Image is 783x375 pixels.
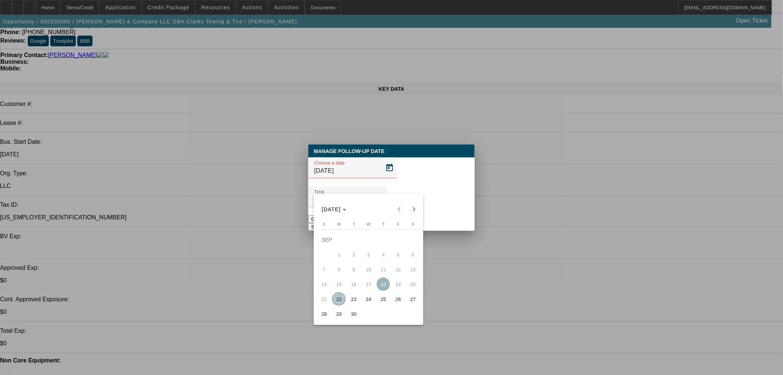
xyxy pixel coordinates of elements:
span: 30 [347,307,360,321]
span: 24 [362,292,375,306]
span: 28 [317,307,331,321]
span: 18 [377,278,390,291]
button: September 20, 2025 [406,277,420,292]
button: September 28, 2025 [317,306,332,321]
span: 11 [377,263,390,276]
span: S [412,222,414,226]
span: 16 [347,278,360,291]
span: 21 [317,292,331,306]
button: September 23, 2025 [346,292,361,306]
button: September 3, 2025 [361,247,376,262]
span: 25 [377,292,390,306]
span: S [323,222,326,226]
button: September 2, 2025 [346,247,361,262]
span: 22 [332,292,346,306]
span: F [397,222,400,226]
button: September 29, 2025 [332,306,346,321]
span: M [337,222,341,226]
span: 5 [391,248,405,261]
button: September 22, 2025 [332,292,346,306]
span: 10 [362,263,375,276]
button: September 8, 2025 [332,262,346,277]
span: 23 [347,292,360,306]
button: September 24, 2025 [361,292,376,306]
span: T [353,222,355,226]
span: 2 [347,248,360,261]
span: 6 [406,248,420,261]
span: 27 [406,292,420,306]
span: 15 [332,278,346,291]
span: T [382,222,385,226]
span: 3 [362,248,375,261]
span: 8 [332,263,346,276]
button: September 11, 2025 [376,262,391,277]
td: SEP [317,232,420,247]
button: September 26, 2025 [391,292,406,306]
button: September 25, 2025 [376,292,391,306]
button: September 6, 2025 [406,247,420,262]
span: 17 [362,278,375,291]
span: 14 [317,278,331,291]
button: September 1, 2025 [332,247,346,262]
button: Choose month and year [319,203,350,216]
button: September 7, 2025 [317,262,332,277]
span: 19 [391,278,405,291]
button: September 30, 2025 [346,306,361,321]
span: 13 [406,263,420,276]
button: September 15, 2025 [332,277,346,292]
button: September 14, 2025 [317,277,332,292]
button: September 4, 2025 [376,247,391,262]
span: [DATE] [322,206,341,212]
span: 29 [332,307,346,321]
button: September 19, 2025 [391,277,406,292]
button: September 13, 2025 [406,262,420,277]
span: 1 [332,248,346,261]
button: September 16, 2025 [346,277,361,292]
button: September 27, 2025 [406,292,420,306]
span: 26 [391,292,405,306]
button: September 12, 2025 [391,262,406,277]
span: 20 [406,278,420,291]
button: September 9, 2025 [346,262,361,277]
button: September 10, 2025 [361,262,376,277]
span: 7 [317,263,331,276]
span: 4 [377,248,390,261]
button: September 5, 2025 [391,247,406,262]
span: 12 [391,263,405,276]
button: Next month [407,202,421,217]
button: September 18, 2025 [376,277,391,292]
span: 9 [347,263,360,276]
button: September 17, 2025 [361,277,376,292]
button: September 21, 2025 [317,292,332,306]
span: W [367,222,370,226]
